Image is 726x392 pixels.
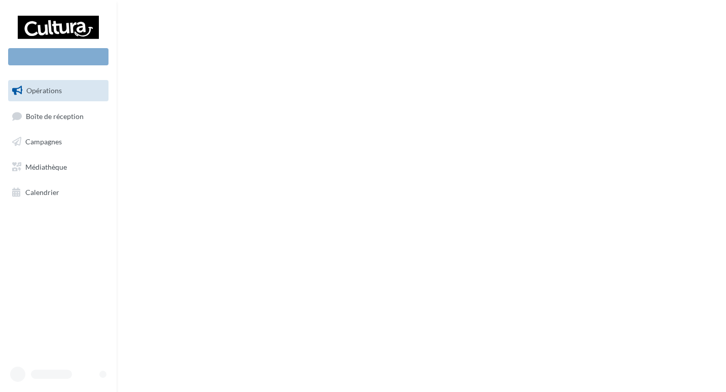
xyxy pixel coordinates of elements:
span: Campagnes [25,137,62,146]
a: Boîte de réception [6,105,111,127]
span: Calendrier [25,187,59,196]
span: Opérations [26,86,62,95]
a: Médiathèque [6,156,111,178]
div: Nouvelle campagne [8,48,108,65]
a: Calendrier [6,182,111,203]
a: Campagnes [6,131,111,152]
span: Médiathèque [25,163,67,171]
a: Opérations [6,80,111,101]
span: Boîte de réception [26,111,84,120]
